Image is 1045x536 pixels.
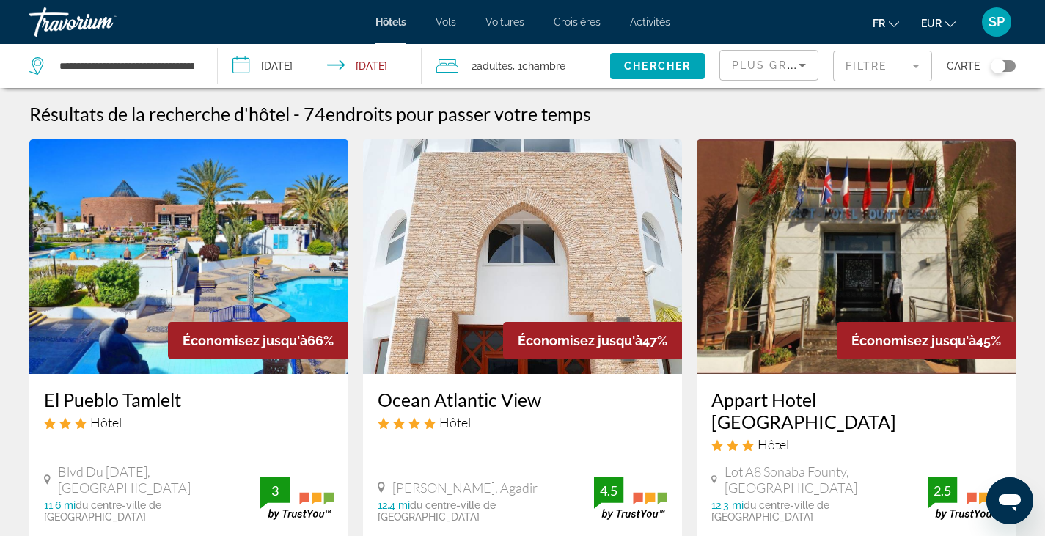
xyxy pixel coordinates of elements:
[503,322,682,359] div: 47%
[363,139,682,374] img: Hotel image
[989,15,1005,29] span: SP
[986,477,1033,524] iframe: Bouton de lancement de la fenêtre de messagerie
[436,16,456,28] a: Vols
[928,477,1001,520] img: trustyou-badge.svg
[833,50,932,82] button: Filter
[732,59,907,71] span: Plus grandes économies
[980,59,1016,73] button: Toggle map
[947,56,980,76] span: Carte
[378,414,667,430] div: 4 star Hotel
[44,499,161,523] span: du centre-ville de [GEOGRAPHIC_DATA]
[58,463,260,496] span: Blvd Du [DATE], [GEOGRAPHIC_DATA]
[594,482,623,499] div: 4.5
[260,477,334,520] img: trustyou-badge.svg
[29,139,348,374] img: Hotel image
[711,499,744,511] span: 12.3 mi
[392,480,538,496] span: [PERSON_NAME], Agadir
[928,482,957,499] div: 2.5
[610,53,705,79] button: Chercher
[697,139,1016,374] img: Hotel image
[378,389,667,411] a: Ocean Atlantic View
[29,103,290,125] h1: Résultats de la recherche d'hôtel
[422,44,610,88] button: Travelers: 2 adults, 0 children
[168,322,348,359] div: 66%
[732,56,806,74] mat-select: Sort by
[375,16,406,28] a: Hôtels
[439,414,471,430] span: Hôtel
[518,333,642,348] span: Économisez jusqu'à
[485,16,524,28] a: Voitures
[921,12,956,34] button: Change currency
[554,16,601,28] a: Croisières
[711,436,1001,452] div: 3 star Hotel
[851,333,976,348] span: Économisez jusqu'à
[260,482,290,499] div: 3
[29,3,176,41] a: Travorium
[44,389,334,411] a: El Pueblo Tamlelt
[477,60,513,72] span: Adultes
[630,16,670,28] a: Activités
[873,12,899,34] button: Change language
[873,18,885,29] span: fr
[711,389,1001,433] a: Appart Hotel [GEOGRAPHIC_DATA]
[758,436,789,452] span: Hôtel
[44,414,334,430] div: 3 star Hotel
[513,56,565,76] span: , 1
[326,103,591,125] span: endroits pour passer votre temps
[44,499,76,511] span: 11.6 mi
[378,499,496,523] span: du centre-ville de [GEOGRAPHIC_DATA]
[304,103,591,125] h2: 74
[711,499,829,523] span: du centre-ville de [GEOGRAPHIC_DATA]
[837,322,1016,359] div: 45%
[921,18,942,29] span: EUR
[218,44,421,88] button: Check-in date: Oct 4, 2025 Check-out date: Oct 11, 2025
[978,7,1016,37] button: User Menu
[624,60,691,72] span: Chercher
[293,103,300,125] span: -
[725,463,928,496] span: Lot A8 Sonaba Founty, [GEOGRAPHIC_DATA]
[183,333,307,348] span: Économisez jusqu'à
[594,477,667,520] img: trustyou-badge.svg
[472,56,513,76] span: 2
[90,414,122,430] span: Hôtel
[378,499,410,511] span: 12.4 mi
[522,60,565,72] span: Chambre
